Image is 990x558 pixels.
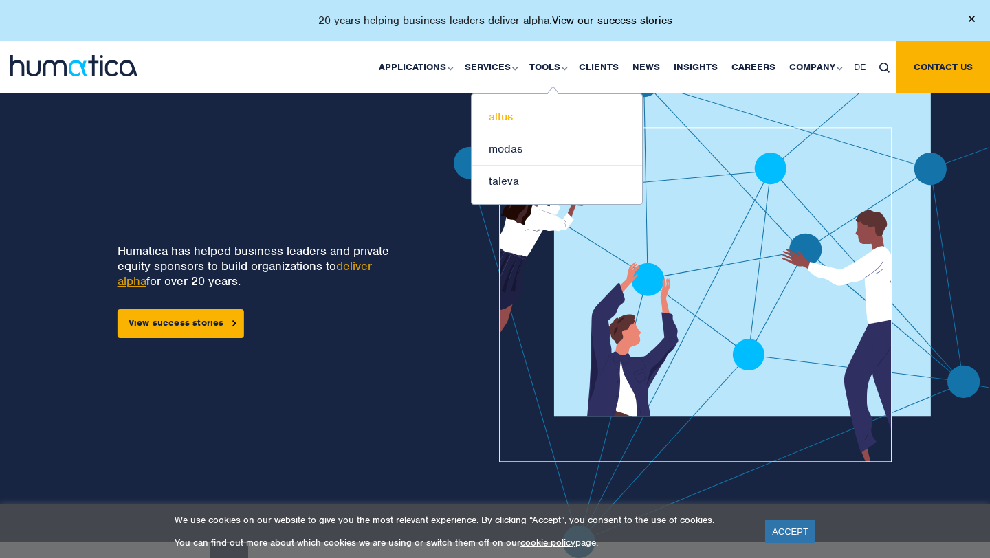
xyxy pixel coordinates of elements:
a: modas [472,133,642,166]
p: You can find out more about which cookies we are using or switch them off on our page. [175,537,748,548]
img: logo [10,55,137,76]
a: cookie policy [520,537,575,548]
a: altus [472,101,642,133]
p: We use cookies on our website to give you the most relevant experience. By clicking “Accept”, you... [175,514,748,526]
a: deliver alpha [118,258,372,289]
a: Company [782,41,847,93]
a: taleva [472,166,642,197]
p: 20 years helping business leaders deliver alpha. [318,14,672,27]
a: ACCEPT [765,520,815,543]
a: Clients [572,41,626,93]
a: Applications [372,41,458,93]
a: Services [458,41,522,93]
a: View our success stories [552,14,672,27]
p: Humatica has helped business leaders and private equity sponsors to build organizations to for ov... [118,243,407,289]
a: View success stories [118,309,244,338]
a: Contact us [896,41,990,93]
a: Insights [667,41,725,93]
a: News [626,41,667,93]
a: Tools [522,41,572,93]
a: DE [847,41,872,93]
a: Careers [725,41,782,93]
img: search_icon [879,63,890,73]
img: arrowicon [232,320,236,326]
span: DE [854,61,866,73]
